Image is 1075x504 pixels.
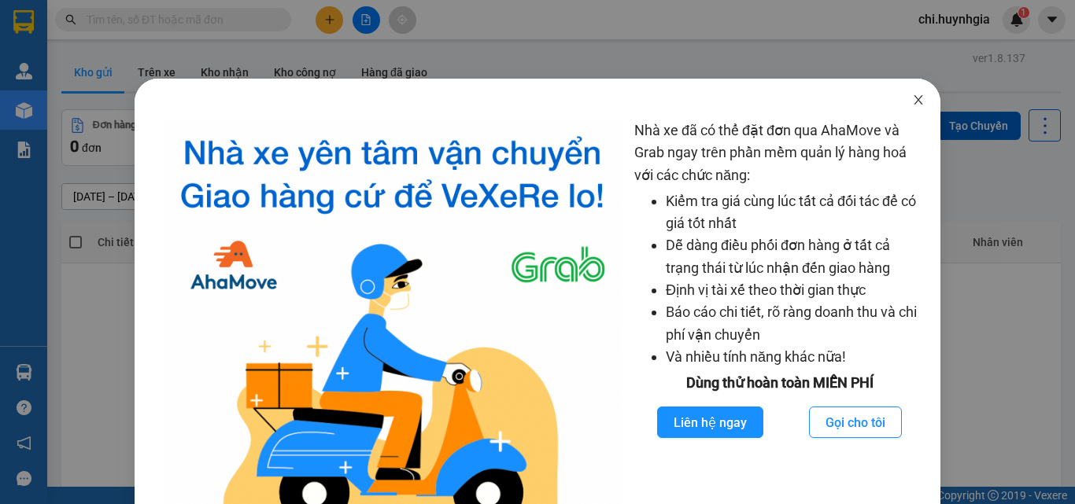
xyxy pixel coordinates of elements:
[809,407,902,438] button: Gọi cho tôi
[666,190,925,235] li: Kiểm tra giá cùng lúc tất cả đối tác để có giá tốt nhất
[657,407,763,438] button: Liên hệ ngay
[912,94,925,106] span: close
[826,413,885,432] span: Gọi cho tôi
[666,234,925,279] li: Dễ dàng điều phối đơn hàng ở tất cả trạng thái từ lúc nhận đến giao hàng
[666,346,925,368] li: Và nhiều tính năng khác nữa!
[674,413,747,432] span: Liên hệ ngay
[666,279,925,301] li: Định vị tài xế theo thời gian thực
[666,301,925,346] li: Báo cáo chi tiết, rõ ràng doanh thu và chi phí vận chuyển
[634,372,925,394] div: Dùng thử hoàn toàn MIỄN PHÍ
[896,79,940,123] button: Close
